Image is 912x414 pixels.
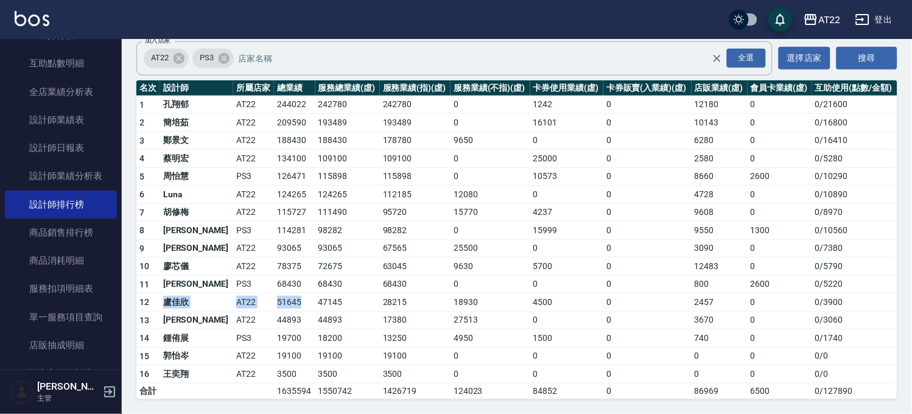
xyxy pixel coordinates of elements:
[530,239,603,258] td: 0
[530,293,603,312] td: 4500
[603,293,692,312] td: 0
[530,96,603,114] td: 1242
[692,203,748,222] td: 9608
[315,365,380,384] td: 3500
[274,347,315,365] td: 19100
[37,393,99,404] p: 主管
[315,383,380,399] td: 1550742
[603,167,692,186] td: 0
[692,132,748,150] td: 6280
[380,80,451,96] th: 服務業績(指)(虛)
[530,383,603,399] td: 84852
[139,208,144,217] span: 7
[603,383,692,399] td: 0
[5,106,117,134] a: 設計師業績表
[274,114,315,132] td: 209590
[274,80,315,96] th: 總業績
[136,80,160,96] th: 名次
[748,96,812,114] td: 0
[812,150,897,168] td: 0 / 5280
[530,222,603,240] td: 15999
[692,186,748,204] td: 4728
[139,244,144,253] span: 9
[139,189,144,199] span: 6
[380,365,451,384] td: 3500
[315,203,380,222] td: 111490
[37,381,99,393] h5: [PERSON_NAME]
[530,311,603,329] td: 0
[233,96,274,114] td: AT22
[748,347,812,365] td: 0
[5,134,117,162] a: 設計師日報表
[451,114,530,132] td: 0
[603,275,692,293] td: 0
[692,96,748,114] td: 12180
[139,172,144,181] span: 5
[748,222,812,240] td: 1300
[812,222,897,240] td: 0 / 10560
[451,293,530,312] td: 18930
[160,80,233,96] th: 設計師
[603,150,692,168] td: 0
[160,275,233,293] td: [PERSON_NAME]
[748,114,812,132] td: 0
[748,203,812,222] td: 0
[709,50,726,67] button: Clear
[603,80,692,96] th: 卡券販賣(入業績)(虛)
[724,46,768,70] button: Open
[748,293,812,312] td: 0
[315,311,380,329] td: 44893
[380,222,451,240] td: 98282
[380,186,451,204] td: 112185
[748,329,812,348] td: 0
[692,311,748,329] td: 3670
[451,383,530,399] td: 124023
[136,383,160,399] td: 合計
[451,347,530,365] td: 0
[192,49,234,68] div: PS3
[274,132,315,150] td: 188430
[812,167,897,186] td: 0 / 10290
[603,311,692,329] td: 0
[603,239,692,258] td: 0
[233,203,274,222] td: AT22
[5,359,117,387] a: 顧客入金餘額表
[692,383,748,399] td: 86969
[603,96,692,114] td: 0
[160,167,233,186] td: 周怡慧
[779,47,830,69] button: 選擇店家
[530,365,603,384] td: 0
[748,132,812,150] td: 0
[315,239,380,258] td: 93065
[315,329,380,348] td: 18200
[274,275,315,293] td: 68430
[851,9,897,31] button: 登出
[530,186,603,204] td: 0
[603,258,692,276] td: 0
[748,239,812,258] td: 0
[380,150,451,168] td: 109100
[233,239,274,258] td: AT22
[451,275,530,293] td: 0
[451,329,530,348] td: 4950
[530,258,603,276] td: 5700
[315,96,380,114] td: 242780
[233,80,274,96] th: 所屬店家
[315,222,380,240] td: 98282
[139,369,150,379] span: 16
[144,49,189,68] div: AT22
[315,114,380,132] td: 193489
[274,150,315,168] td: 134100
[603,365,692,384] td: 0
[139,315,150,325] span: 13
[812,293,897,312] td: 0 / 3900
[233,311,274,329] td: AT22
[603,114,692,132] td: 0
[274,311,315,329] td: 44893
[315,150,380,168] td: 109100
[812,80,897,96] th: 互助使用(點數/金額)
[233,222,274,240] td: PS3
[812,347,897,365] td: 0 / 0
[692,150,748,168] td: 2580
[5,78,117,106] a: 全店業績分析表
